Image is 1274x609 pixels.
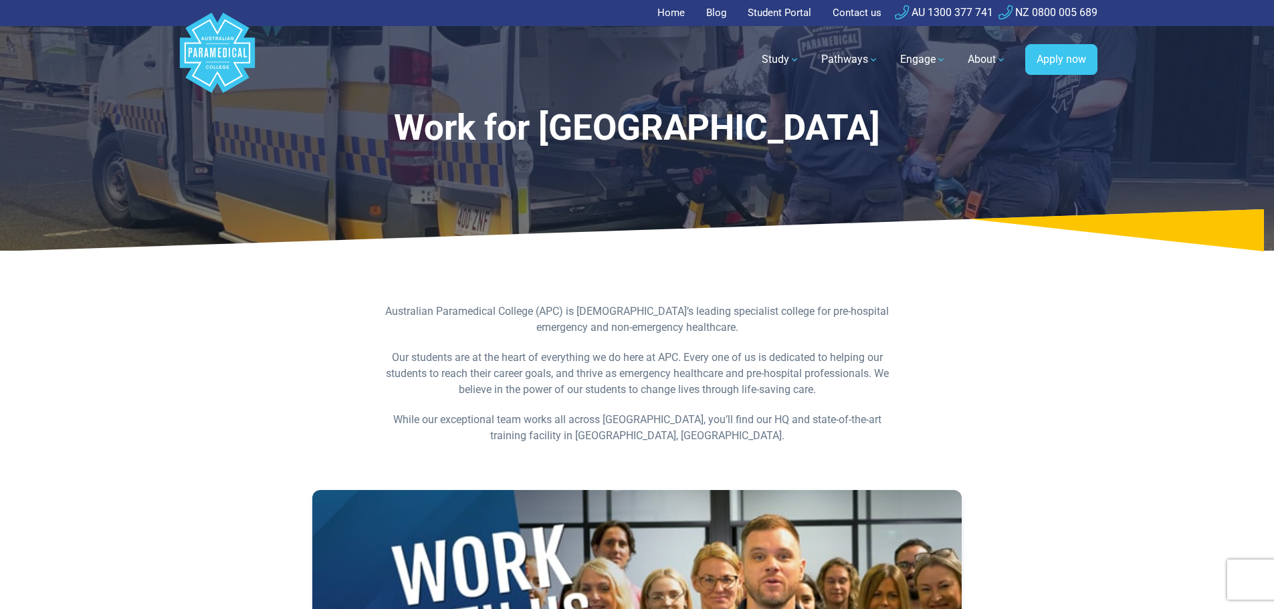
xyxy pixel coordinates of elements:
[895,6,993,19] a: AU 1300 377 741
[379,303,895,336] p: Australian Paramedical College (APC) is [DEMOGRAPHIC_DATA]’s leading specialist college for pre-h...
[754,41,808,78] a: Study
[379,350,895,398] p: Our students are at the heart of everything we do here at APC. Every one of us is dedicated to he...
[813,41,887,78] a: Pathways
[892,41,954,78] a: Engage
[379,412,895,444] p: While our exceptional team works all across [GEOGRAPHIC_DATA], you’ll find our HQ and state-of-th...
[998,6,1097,19] a: NZ 0800 005 689
[246,107,1029,149] h1: Work for [GEOGRAPHIC_DATA]
[960,41,1015,78] a: About
[1025,44,1097,75] a: Apply now
[177,26,257,94] a: Australian Paramedical College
